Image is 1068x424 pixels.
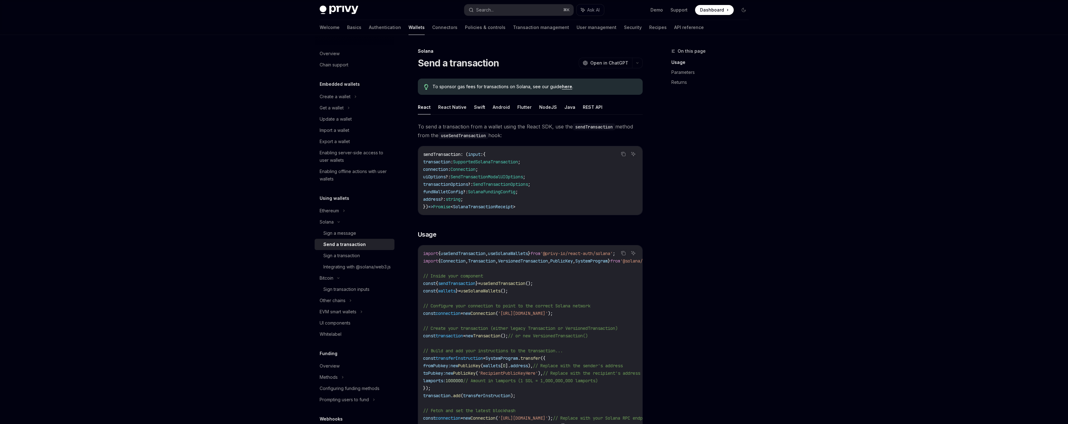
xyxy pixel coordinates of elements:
span: ), [528,363,533,369]
div: Update a wallet [320,115,352,123]
span: SupportedSolanaTransaction [453,159,518,165]
div: Other chains [320,297,346,304]
span: ({ [540,355,545,361]
span: '@privy-io/react-auth/solana' [540,251,613,256]
span: '[URL][DOMAIN_NAME]' [498,415,548,421]
span: const [423,288,436,294]
a: User management [577,20,616,35]
span: fundWalletConfig [423,189,463,195]
h5: Embedded wallets [320,80,360,88]
div: UI components [320,319,350,327]
span: < [451,204,453,210]
div: Whitelabel [320,330,341,338]
span: }); [423,385,431,391]
a: Usage [671,57,754,67]
span: input [468,152,481,157]
div: Send a transaction [323,241,366,248]
span: connection [436,311,461,316]
span: lamports: [423,378,446,383]
div: Solana [320,218,334,226]
span: = [478,281,481,286]
span: = [461,415,463,421]
span: new [463,311,471,316]
span: SolanaTransactionReceipt [453,204,513,210]
div: Prompting users to fund [320,396,369,403]
span: new [463,415,471,421]
a: API reference [674,20,704,35]
span: Transaction [468,258,495,264]
a: Support [670,7,688,13]
span: Connection [471,311,495,316]
span: ]. [505,363,510,369]
div: Create a wallet [320,93,350,100]
span: } [456,288,458,294]
div: EVM smart wallets [320,308,356,316]
span: ?: [468,181,473,187]
button: Ask AI [629,249,637,257]
span: transaction [423,159,451,165]
span: import [423,258,438,264]
a: Transaction management [513,20,569,35]
span: const [423,281,436,286]
span: ?: [463,189,468,195]
span: ( [481,363,483,369]
span: address [423,196,441,202]
div: Ethereum [320,207,339,214]
span: sendTransaction [438,281,476,286]
button: NodeJS [539,100,557,114]
div: Sign a transaction [323,252,360,259]
span: '@solana/web3.js' [620,258,663,264]
span: }) [423,204,428,210]
span: // Inside your component [423,273,483,279]
button: Search...⌘K [464,4,573,16]
span: // Fetch and set the latest blockhash [423,408,515,413]
span: { [438,251,441,256]
a: Integrating with @solana/web3.js [315,261,394,272]
span: fromPubkey: [423,363,451,369]
span: : ( [461,152,468,157]
span: // Replace with the recipient's address [543,370,640,376]
button: Open in ChatGPT [579,58,632,68]
button: Java [564,100,575,114]
a: Security [624,20,642,35]
span: 'RecipientPublicKeyHere' [478,370,538,376]
span: // Configure your connection to point to the correct Solana network [423,303,590,309]
span: Ask AI [587,7,600,13]
span: ; [613,251,615,256]
a: Overview [315,360,394,372]
button: Swift [474,100,485,114]
a: Wallets [408,20,425,35]
div: Export a wallet [320,138,350,145]
a: Sign transaction inputs [315,284,394,295]
a: here [562,84,572,89]
a: UI components [315,317,394,329]
span: transactionOptions [423,181,468,187]
a: Overview [315,48,394,59]
span: ( [495,415,498,421]
span: SendTransactionModalUIOptions [451,174,523,180]
h5: Webhooks [320,415,343,423]
span: = [463,333,466,339]
span: Usage [418,230,437,239]
span: useSolanaWallets [488,251,528,256]
a: Sign a message [315,228,394,239]
span: . [518,355,520,361]
span: new [451,363,458,369]
span: wallets [483,363,500,369]
span: ( [461,393,463,398]
span: ; [528,181,530,187]
span: [ [500,363,503,369]
span: Transaction [473,333,500,339]
span: } [476,281,478,286]
span: : [481,152,483,157]
span: , [466,258,468,264]
span: uiOptions [423,174,446,180]
span: '[URL][DOMAIN_NAME]' [498,311,548,316]
a: Parameters [671,67,754,77]
span: ?: [446,174,451,180]
span: transferInstruction [463,393,510,398]
h5: Using wallets [320,195,349,202]
span: , [495,258,498,264]
div: Import a wallet [320,127,349,134]
a: Enabling offline actions with user wallets [315,166,394,185]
